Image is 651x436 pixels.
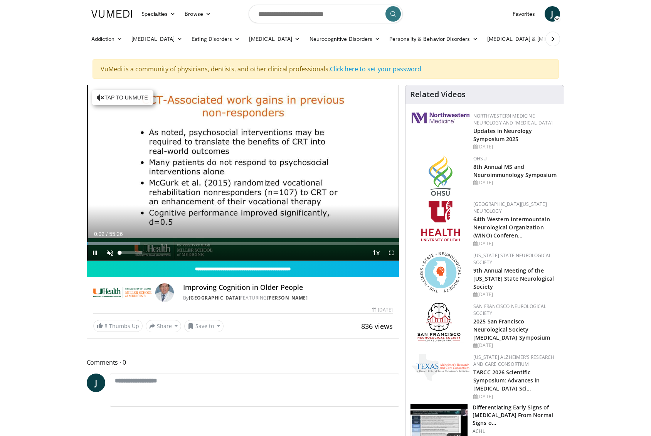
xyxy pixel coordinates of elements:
[189,295,241,301] a: [GEOGRAPHIC_DATA]
[473,393,558,400] div: [DATE]
[473,291,558,298] div: [DATE]
[183,283,393,292] h4: Improving Cognition in Older People
[473,127,532,143] a: Updates in Neurology Symposium 2025
[473,369,540,392] a: TARCC 2026 Scientific Symposium: Advances in [MEDICAL_DATA] Sci…
[87,242,399,245] div: Progress Bar
[429,155,453,196] img: da959c7f-65a6-4fcf-a939-c8c702e0a770.png.150x105_q85_autocrop_double_scale_upscale_version-0.2.png
[410,90,466,99] h4: Related Videos
[473,303,546,316] a: San Francisco Neurological Society
[473,179,558,186] div: [DATE]
[473,155,487,162] a: OHSU
[137,6,180,22] a: Specialties
[417,303,464,343] img: ad8adf1f-d405-434e-aebe-ebf7635c9b5d.png.150x105_q85_autocrop_double_scale_upscale_version-0.2.png
[545,6,560,22] a: J
[94,231,104,237] span: 0:02
[473,215,550,239] a: 64th Western Intermountain Neurological Organization (WINO) Conferen…
[155,283,174,302] img: Avatar
[244,31,304,47] a: [MEDICAL_DATA]
[127,31,187,47] a: [MEDICAL_DATA]
[87,357,400,367] span: Comments 0
[384,245,399,261] button: Fullscreen
[93,59,559,79] div: VuMedi is a community of physicians, dentists, and other clinical professionals.
[473,267,554,290] a: 9th Annual Meeting of the [US_STATE] State Neurological Society
[103,245,118,261] button: Unmute
[473,428,559,434] p: ACHL
[87,31,127,47] a: Addiction
[330,65,421,73] a: Click here to set your password
[305,31,385,47] a: Neurocognitive Disorders
[420,252,461,293] img: 71a8b48c-8850-4916-bbdd-e2f3ccf11ef9.png.150x105_q85_autocrop_double_scale_upscale_version-0.2.png
[412,113,469,123] img: 2a462fb6-9365-492a-ac79-3166a6f924d8.png.150x105_q85_autocrop_double_scale_upscale_version-0.2.jpg
[93,320,143,332] a: 8 Thumbs Up
[473,354,554,367] a: [US_STATE] Alzheimer’s Research and Care Consortium
[473,252,551,266] a: [US_STATE] State Neurological Society
[93,283,152,302] img: University of Miami
[473,404,559,427] h3: Differentiating Early Signs of [MEDICAL_DATA] From Normal Signs o…
[412,354,469,381] img: c78a2266-bcdd-4805-b1c2-ade407285ecb.png.150x105_q85_autocrop_double_scale_upscale_version-0.2.png
[267,295,308,301] a: [PERSON_NAME]
[483,31,593,47] a: [MEDICAL_DATA] & [MEDICAL_DATA]
[361,322,393,331] span: 836 views
[109,231,123,237] span: 55:26
[385,31,482,47] a: Personality & Behavior Disorders
[473,318,550,341] a: 2025 San Francisco Neurological Society [MEDICAL_DATA] Symposium
[87,374,105,392] a: J
[146,320,182,332] button: Share
[91,10,132,18] img: VuMedi Logo
[106,231,108,237] span: /
[180,6,215,22] a: Browse
[87,245,103,261] button: Pause
[104,322,108,330] span: 8
[92,90,153,105] button: Tap to unmute
[421,201,460,241] img: f6362829-b0a3-407d-a044-59546adfd345.png.150x105_q85_autocrop_double_scale_upscale_version-0.2.png
[183,295,393,301] div: By FEATURING
[473,163,557,178] a: 8th Annual MS and Neuroimmunology Symposium
[187,31,244,47] a: Eating Disorders
[87,85,399,261] video-js: Video Player
[473,201,547,214] a: [GEOGRAPHIC_DATA][US_STATE] Neurology
[473,240,558,247] div: [DATE]
[473,143,558,150] div: [DATE]
[184,320,224,332] button: Save to
[372,306,393,313] div: [DATE]
[473,113,553,126] a: Northwestern Medicine Neurology and [MEDICAL_DATA]
[368,245,384,261] button: Playback Rate
[249,5,403,23] input: Search topics, interventions
[473,342,558,349] div: [DATE]
[508,6,540,22] a: Favorites
[120,251,142,254] div: Volume Level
